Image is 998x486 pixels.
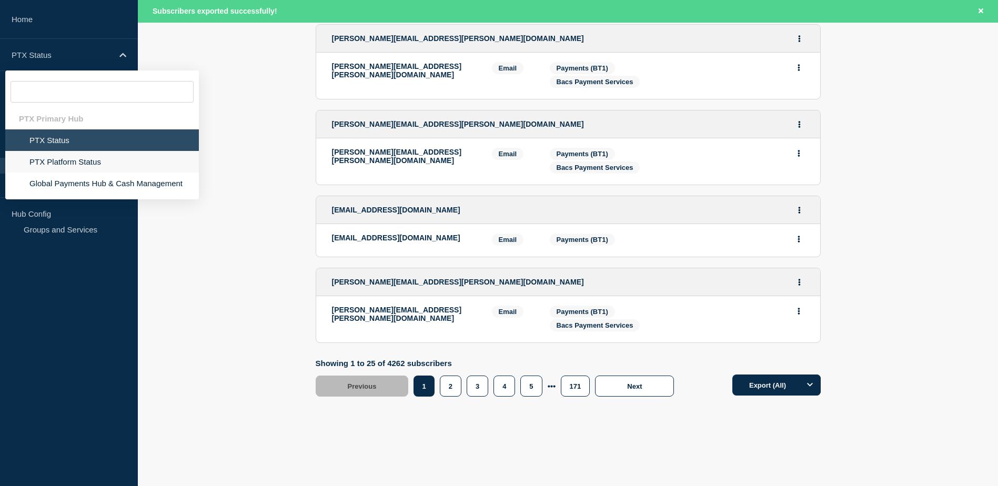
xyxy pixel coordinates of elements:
[492,62,524,74] span: Email
[492,234,524,246] span: Email
[5,173,199,194] li: Global Payments Hub & Cash Management
[792,303,805,319] button: Actions
[557,150,608,158] span: Payments (BT1)
[414,376,434,397] button: 1
[492,306,524,318] span: Email
[493,376,515,397] button: 4
[557,236,608,244] span: Payments (BT1)
[332,234,476,242] p: [EMAIL_ADDRESS][DOMAIN_NAME]
[520,376,542,397] button: 5
[5,129,199,151] li: PTX Status
[792,145,805,161] button: Actions
[792,59,805,76] button: Actions
[974,5,987,17] button: Close banner
[732,374,821,396] button: Export (All)
[793,274,806,290] button: Actions
[561,376,590,397] button: 171
[793,116,806,133] button: Actions
[793,31,806,47] button: Actions
[5,151,199,173] li: PTX Platform Status
[595,376,674,397] button: Next
[153,7,277,15] span: Subscribers exported successfully!
[332,306,476,322] p: [PERSON_NAME][EMAIL_ADDRESS][PERSON_NAME][DOMAIN_NAME]
[332,34,584,43] span: [PERSON_NAME][EMAIL_ADDRESS][PERSON_NAME][DOMAIN_NAME]
[557,64,608,72] span: Payments (BT1)
[557,164,633,171] span: Bacs Payment Services
[627,382,642,390] span: Next
[316,376,409,397] button: Previous
[793,202,806,218] button: Actions
[800,374,821,396] button: Options
[332,278,584,286] span: [PERSON_NAME][EMAIL_ADDRESS][PERSON_NAME][DOMAIN_NAME]
[332,62,476,79] p: [PERSON_NAME][EMAIL_ADDRESS][PERSON_NAME][DOMAIN_NAME]
[557,78,633,86] span: Bacs Payment Services
[557,321,633,329] span: Bacs Payment Services
[332,120,584,128] span: [PERSON_NAME][EMAIL_ADDRESS][PERSON_NAME][DOMAIN_NAME]
[316,359,680,368] p: Showing 1 to 25 of 4262 subscribers
[792,231,805,247] button: Actions
[5,108,199,129] div: PTX Primary Hub
[492,148,524,160] span: Email
[12,50,113,59] p: PTX Status
[332,148,476,165] p: [PERSON_NAME][EMAIL_ADDRESS][PERSON_NAME][DOMAIN_NAME]
[348,382,377,390] span: Previous
[467,376,488,397] button: 3
[440,376,461,397] button: 2
[557,308,608,316] span: Payments (BT1)
[332,206,460,214] span: [EMAIL_ADDRESS][DOMAIN_NAME]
